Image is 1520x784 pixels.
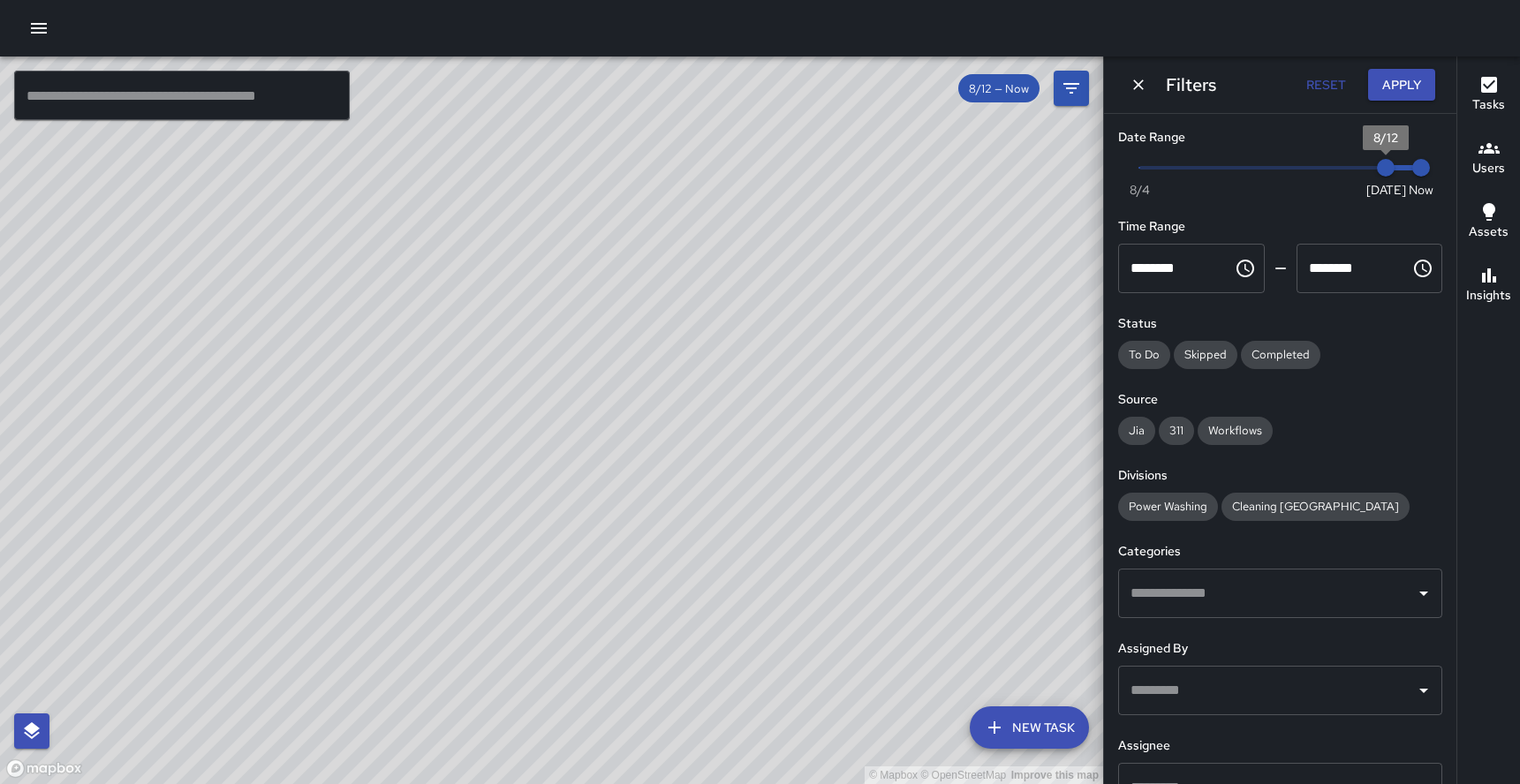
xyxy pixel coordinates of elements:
[1118,341,1170,369] div: To Do
[1174,347,1237,362] span: Skipped
[1297,69,1354,102] button: Reset
[1368,69,1435,102] button: Apply
[1241,347,1320,362] span: Completed
[1118,493,1218,521] div: Power Washing
[1166,71,1216,99] h6: Filters
[1411,581,1436,606] button: Open
[1198,417,1273,445] div: Workflows
[1118,314,1442,334] h6: Status
[1174,341,1237,369] div: Skipped
[1472,95,1505,115] h6: Tasks
[1366,181,1406,199] span: [DATE]
[1221,499,1410,514] span: Cleaning [GEOGRAPHIC_DATA]
[1125,72,1152,98] button: Dismiss
[1241,341,1320,369] div: Completed
[1118,736,1442,756] h6: Assignee
[970,706,1089,749] button: New Task
[1118,390,1442,410] h6: Source
[1472,159,1505,178] h6: Users
[1198,423,1273,438] span: Workflows
[1118,542,1442,562] h6: Categories
[1457,191,1520,254] button: Assets
[1405,251,1441,286] button: Choose time, selected time is 11:59 PM
[1118,499,1218,514] span: Power Washing
[1466,286,1511,305] h6: Insights
[1054,71,1089,106] button: Filters
[958,81,1040,96] span: 8/12 — Now
[1118,466,1442,486] h6: Divisions
[1159,417,1194,445] div: 311
[1457,254,1520,318] button: Insights
[1221,493,1410,521] div: Cleaning [GEOGRAPHIC_DATA]
[1118,423,1155,438] span: Jia
[1118,417,1155,445] div: Jia
[1130,181,1150,199] span: 8/4
[1118,347,1170,362] span: To Do
[1457,64,1520,127] button: Tasks
[1118,217,1442,237] h6: Time Range
[1373,130,1398,146] span: 8/12
[1409,181,1433,199] span: Now
[1228,251,1263,286] button: Choose time, selected time is 12:00 AM
[1159,423,1194,438] span: 311
[1411,678,1436,703] button: Open
[1457,127,1520,191] button: Users
[1118,639,1442,659] h6: Assigned By
[1469,222,1509,242] h6: Assets
[1118,128,1442,147] h6: Date Range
